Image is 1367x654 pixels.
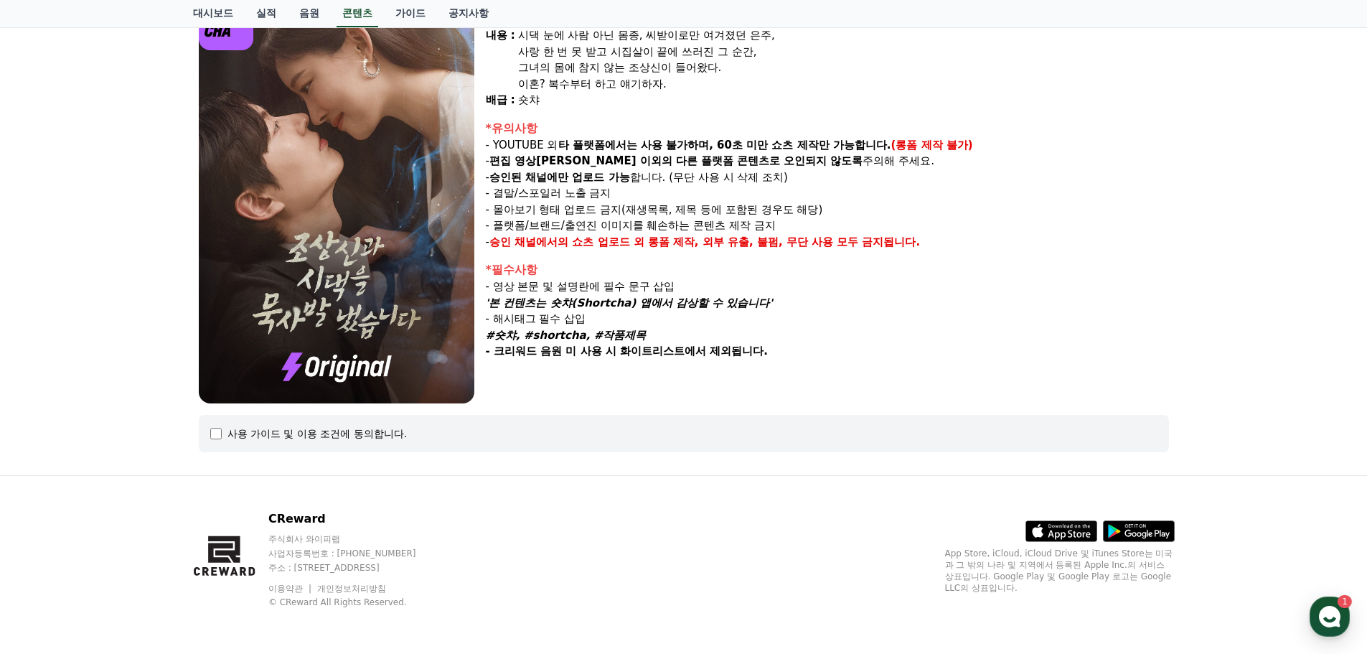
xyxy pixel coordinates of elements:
[268,533,443,545] p: 주식회사 와이피랩
[518,60,1169,76] div: 그녀의 몸에 참지 않는 조상신이 들어왔다.
[489,235,644,248] strong: 승인 채널에서의 쇼츠 업로드 외
[131,477,149,489] span: 대화
[317,584,386,594] a: 개인정보처리방침
[489,171,630,184] strong: 승인된 채널에만 업로드 가능
[185,455,276,491] a: 설정
[486,311,1169,327] p: - 해시태그 필수 삽입
[676,154,863,167] strong: 다른 플랫폼 콘텐츠로 오인되지 않도록
[268,562,443,574] p: 주소 : [STREET_ADDRESS]
[486,234,1169,251] p: -
[268,548,443,559] p: 사업자등록번호 : [PHONE_NUMBER]
[95,455,185,491] a: 1대화
[486,261,1169,279] div: *필수사항
[518,92,1169,108] div: 숏챠
[486,345,768,358] strong: - 크리워드 음원 미 사용 시 화이트리스트에서 제외됩니다.
[227,426,408,441] div: 사용 가이드 및 이용 조건에 동의합니다.
[268,584,314,594] a: 이용약관
[486,92,515,108] div: 배급 :
[486,296,773,309] em: '본 컨텐츠는 숏챠(Shortcha) 앱에서 감상할 수 있습니다'
[891,139,973,151] strong: (롱폼 제작 불가)
[45,477,54,488] span: 홈
[486,27,515,92] div: 내용 :
[518,44,1169,60] div: 사랑 한 번 못 받고 시집살이 끝에 쓰러진 그 순간,
[648,235,921,248] strong: 롱폼 제작, 외부 유출, 불펌, 무단 사용 모두 금지됩니다.
[146,454,151,466] span: 1
[486,169,1169,186] p: - 합니다. (무단 사용 시 삭제 조치)
[222,477,239,488] span: 설정
[486,137,1169,154] p: - YOUTUBE 외
[945,548,1175,594] p: App Store, iCloud, iCloud Drive 및 iTunes Store는 미국과 그 밖의 나라 및 지역에서 등록된 Apple Inc.의 서비스 상표입니다. Goo...
[486,185,1169,202] p: - 결말/스포일러 노출 금지
[486,279,1169,295] p: - 영상 본문 및 설명란에 필수 문구 삽입
[518,76,1169,93] div: 이혼? 복수부터 하고 얘기하자.
[486,120,1169,137] div: *유의사항
[486,329,647,342] em: #숏챠, #shortcha, #작품제목
[486,153,1169,169] p: - 주의해 주세요.
[268,597,443,608] p: © CReward All Rights Reserved.
[4,455,95,491] a: 홈
[489,154,672,167] strong: 편집 영상[PERSON_NAME] 이외의
[486,202,1169,218] p: - 몰아보기 형태 업로드 금지(재생목록, 제목 등에 포함된 경우도 해당)
[268,510,443,528] p: CReward
[486,218,1169,234] p: - 플랫폼/브랜드/출연진 이미지를 훼손하는 콘텐츠 제작 금지
[558,139,891,151] strong: 타 플랫폼에서는 사용 불가하며, 60초 미만 쇼츠 제작만 가능합니다.
[518,27,1169,44] div: 시댁 눈에 사람 아닌 몸종, 씨받이로만 여겨졌던 은주,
